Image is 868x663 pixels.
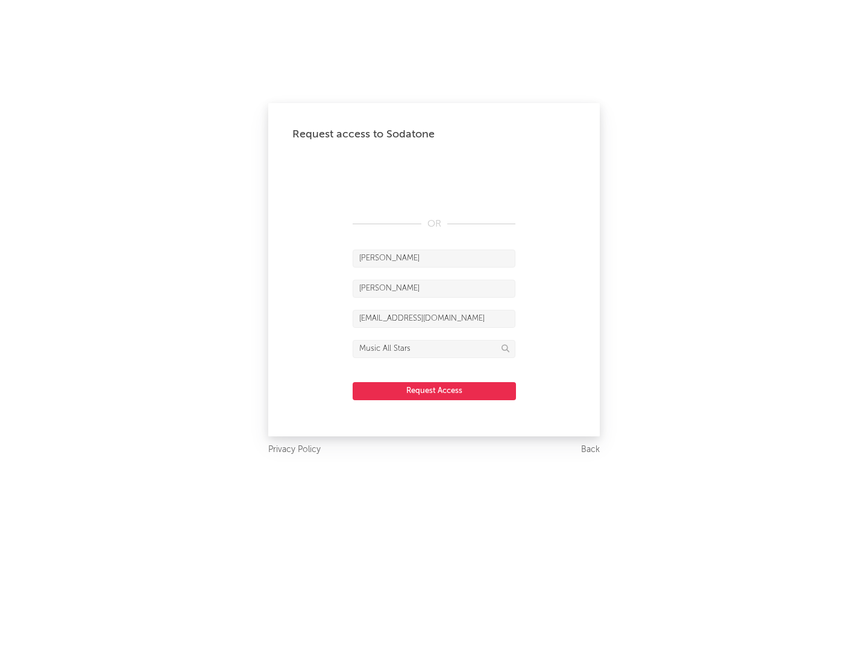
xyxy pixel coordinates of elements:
div: OR [353,217,515,231]
a: Back [581,442,600,457]
input: Last Name [353,280,515,298]
div: Request access to Sodatone [292,127,576,142]
input: Email [353,310,515,328]
input: Division [353,340,515,358]
input: First Name [353,250,515,268]
a: Privacy Policy [268,442,321,457]
button: Request Access [353,382,516,400]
